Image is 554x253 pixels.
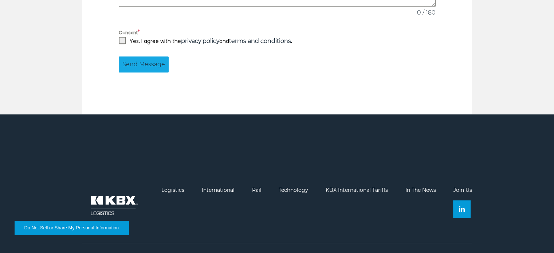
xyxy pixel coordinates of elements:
[181,37,219,44] a: privacy policy
[82,187,144,224] img: kbx logo
[119,56,169,72] button: Send Message
[326,187,388,193] a: KBX International Tariffs
[202,187,235,193] a: International
[417,8,436,17] span: 0 / 180
[161,187,184,193] a: Logistics
[122,60,165,69] span: Send Message
[130,37,292,46] p: Yes, I agree with the and
[405,187,436,193] a: In The News
[15,221,129,235] button: Do Not Sell or Share My Personal Information
[229,37,291,44] a: terms and conditions
[252,187,262,193] a: Rail
[453,187,472,193] a: Join Us
[459,206,465,212] img: Linkedin
[279,187,308,193] a: Technology
[229,37,292,45] strong: .
[119,28,436,37] label: Consent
